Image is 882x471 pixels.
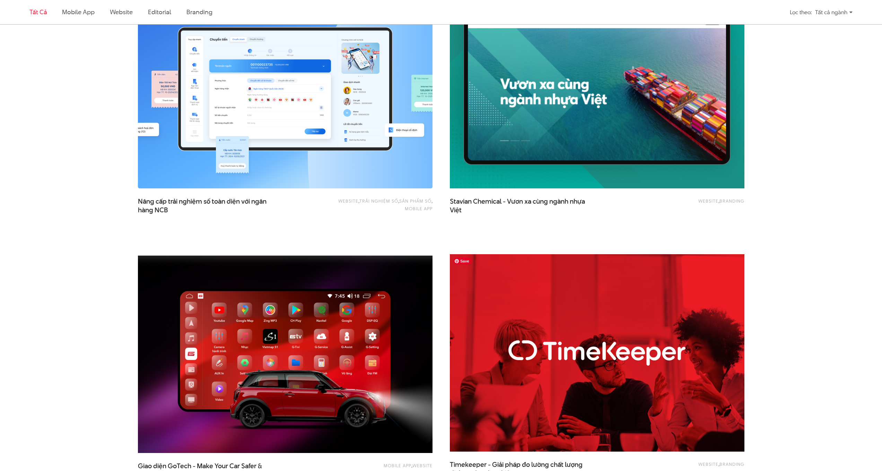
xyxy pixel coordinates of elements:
[138,197,277,214] span: Nâng cấp trải nghiệm số toàn diện với ngân
[435,245,759,461] img: Timekeeper - Giải pháp đo lường chất lượng dịch vu
[315,197,433,213] div: , , ,
[698,461,718,467] a: Website
[405,205,433,212] a: Mobile app
[186,8,212,16] a: Branding
[450,197,588,214] a: Stavian Chemical - Vươn xa cùng ngành nhựaViệt
[450,197,588,214] span: Stavian Chemical - Vươn xa cùng ngành nhựa
[384,462,411,469] a: Mobile app
[453,258,472,265] span: Save
[138,197,277,214] a: Nâng cấp trải nghiệm số toàn diện với ngânhàng NCB
[148,8,171,16] a: Editorial
[399,198,431,204] a: Sản phẩm số
[450,206,462,215] span: Việt
[359,198,398,204] a: Trải nghiệm số
[627,197,744,211] div: ,
[719,198,744,204] a: Branding
[412,462,433,469] a: Website
[338,198,358,204] a: Website
[138,206,168,215] span: hàng NCB
[138,256,433,453] img: Giao diện GoTech - Make Your Car Safer & Smarter
[698,198,718,204] a: Website
[719,461,744,467] a: Branding
[110,8,133,16] a: Website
